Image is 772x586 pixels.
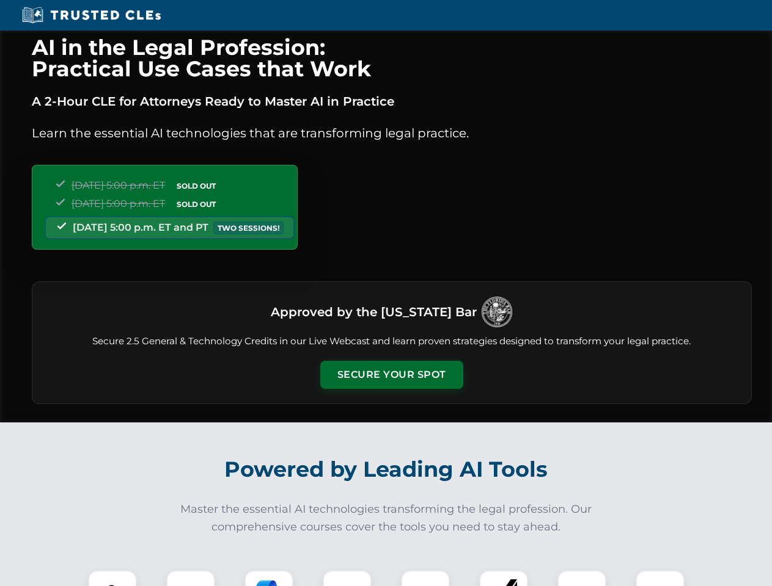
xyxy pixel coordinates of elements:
p: Learn the essential AI technologies that are transforming legal practice. [32,123,752,143]
p: A 2-Hour CLE for Attorneys Ready to Master AI in Practice [32,92,752,111]
img: Trusted CLEs [18,6,164,24]
p: Secure 2.5 General & Technology Credits in our Live Webcast and learn proven strategies designed ... [47,335,737,349]
span: SOLD OUT [172,198,220,211]
h1: AI in the Legal Profession: Practical Use Cases that Work [32,37,752,79]
span: [DATE] 5:00 p.m. ET [72,179,165,191]
h2: Powered by Leading AI Tools [48,448,725,491]
span: [DATE] 5:00 p.m. ET [72,198,165,209]
span: SOLD OUT [172,179,220,192]
p: Master the essential AI technologies transforming the legal profession. Our comprehensive courses... [172,501,600,536]
h3: Approved by the [US_STATE] Bar [271,301,477,323]
button: Secure Your Spot [320,361,463,389]
img: Logo [482,297,512,327]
